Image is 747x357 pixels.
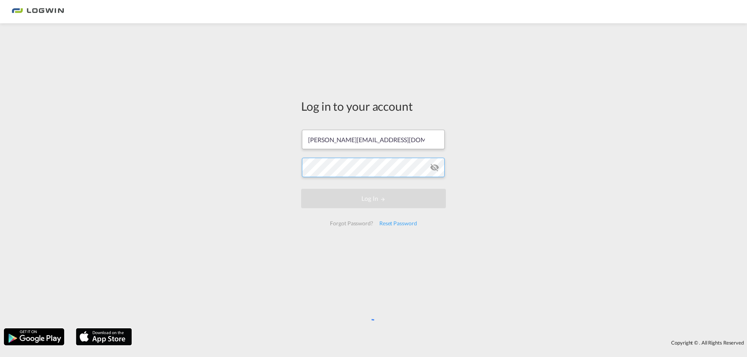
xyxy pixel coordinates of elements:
[430,163,439,172] md-icon: icon-eye-off
[327,216,376,230] div: Forgot Password?
[136,336,747,349] div: Copyright © . All Rights Reserved
[376,216,420,230] div: Reset Password
[301,98,446,114] div: Log in to your account
[301,189,446,208] button: LOGIN
[302,130,445,149] input: Enter email/phone number
[12,3,64,21] img: bc73a0e0d8c111efacd525e4c8ad7d32.png
[75,327,133,346] img: apple.png
[3,327,65,346] img: google.png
